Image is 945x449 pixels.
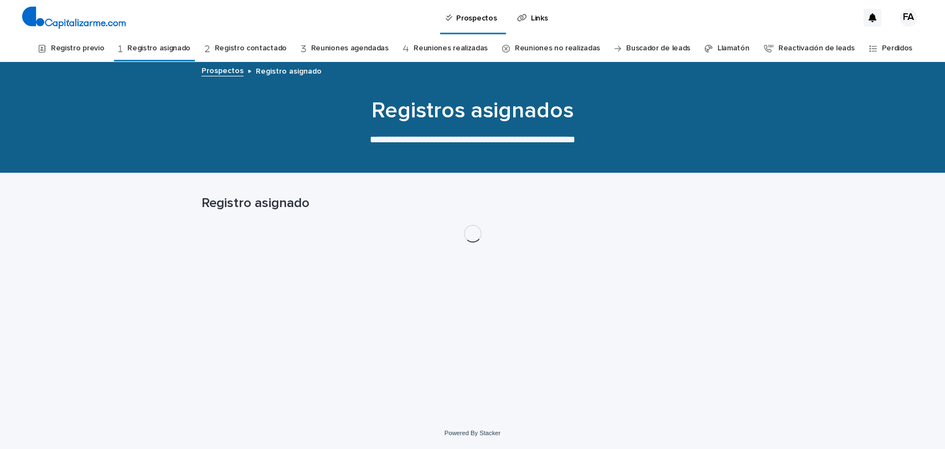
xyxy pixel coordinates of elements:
div: FA [900,9,917,27]
a: Registro contactado [215,35,287,61]
p: Registro asignado [256,64,322,76]
a: Llamatón [717,35,750,61]
a: Reuniones no realizadas [515,35,600,61]
a: Perdidos [882,35,913,61]
a: Buscador de leads [626,35,690,61]
img: 4arMvv9wSvmHTHbXwTim [22,7,126,29]
h1: Registros asignados [201,97,743,124]
a: Prospectos [202,64,244,76]
a: Powered By Stacker [445,430,500,436]
h1: Registro asignado [202,195,744,211]
a: Reuniones realizadas [414,35,488,61]
a: Registro previo [51,35,104,61]
a: Reuniones agendadas [311,35,389,61]
a: Reactivación de leads [778,35,855,61]
a: Registro asignado [127,35,190,61]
